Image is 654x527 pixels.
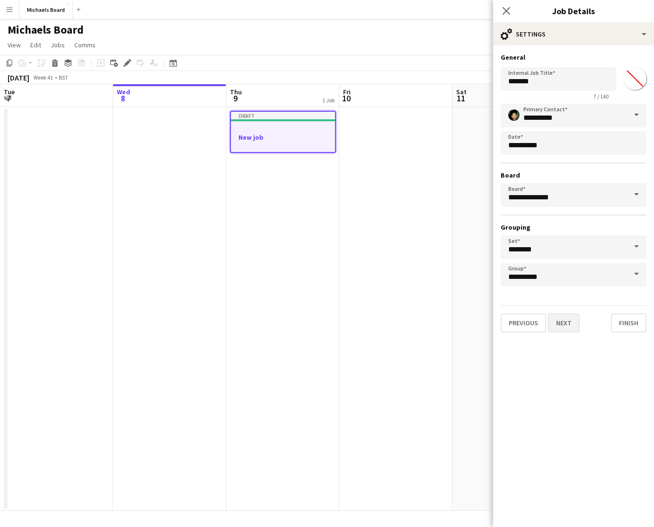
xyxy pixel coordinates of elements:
a: Jobs [47,39,69,51]
span: 10 [342,93,351,104]
button: Michaels Board [19,0,73,19]
span: Fri [343,88,351,96]
span: 11 [455,93,467,104]
span: Comms [74,41,96,49]
h1: Michaels Board [8,23,84,37]
h3: General [501,53,646,62]
div: BST [59,74,68,81]
span: 7 [2,93,15,104]
span: Tue [4,88,15,96]
span: Wed [117,88,130,96]
div: 1 Job [322,97,335,104]
button: Previous [501,313,546,332]
a: View [4,39,25,51]
span: Edit [30,41,41,49]
span: View [8,41,21,49]
button: Finish [611,313,646,332]
span: 9 [229,93,242,104]
a: Comms [71,39,99,51]
span: Thu [230,88,242,96]
div: Settings [493,23,654,45]
span: Jobs [51,41,65,49]
div: Draft [231,112,335,119]
span: Sat [456,88,467,96]
a: Edit [27,39,45,51]
button: Next [548,313,580,332]
div: [DATE] [8,73,29,82]
span: 8 [115,93,130,104]
h3: Board [501,171,646,179]
h3: Job Details [493,5,654,17]
h3: New job [231,133,335,142]
app-job-card: DraftNew job [230,111,336,153]
h3: Grouping [501,223,646,232]
span: 7 / 140 [586,93,616,100]
span: Week 41 [31,74,55,81]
